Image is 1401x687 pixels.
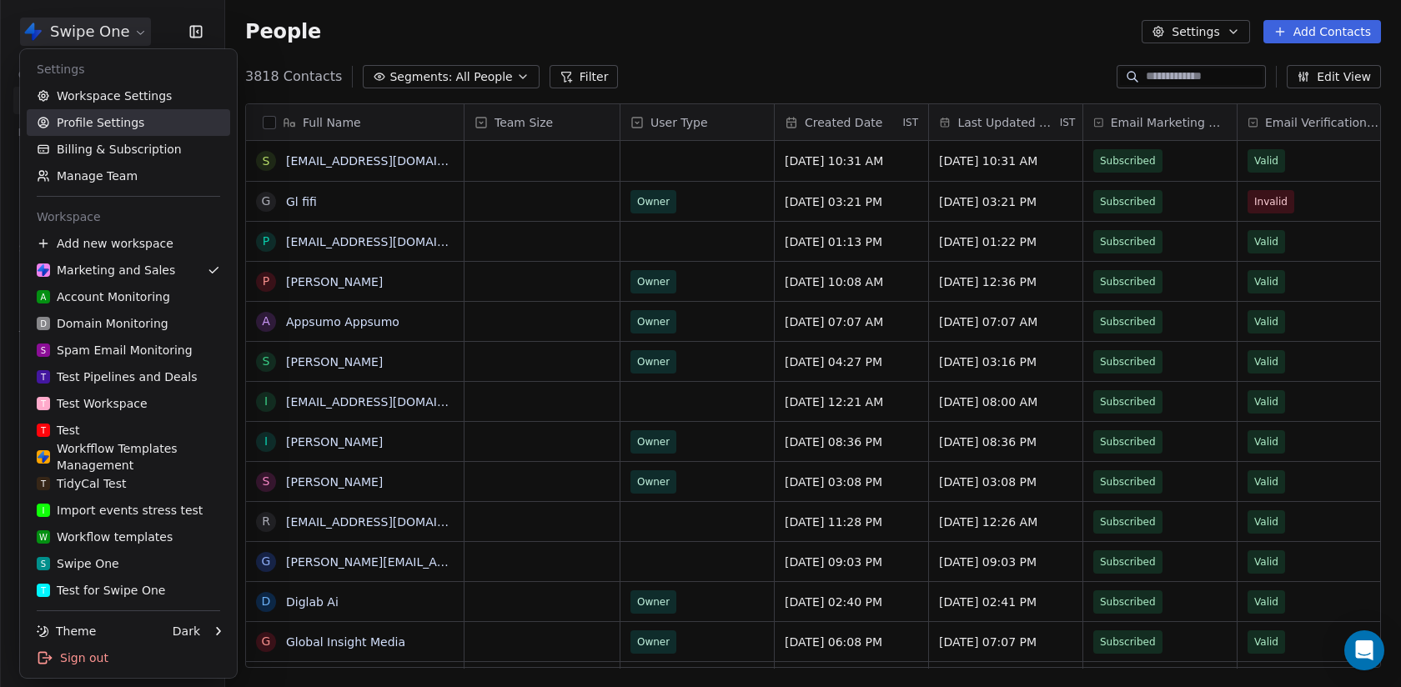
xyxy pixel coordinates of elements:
[41,344,46,357] span: S
[41,398,46,410] span: T
[43,504,45,517] span: I
[37,288,170,305] div: Account Monitoring
[37,315,168,332] div: Domain Monitoring
[27,136,230,163] a: Billing & Subscription
[173,623,200,639] div: Dark
[37,440,220,474] div: Workfflow Templates Management
[27,163,230,189] a: Manage Team
[41,424,46,437] span: T
[41,558,46,570] span: S
[37,529,173,545] div: Workflow templates
[37,450,50,464] img: Swipe%20One%20Logo%201-1.svg
[37,623,96,639] div: Theme
[37,555,119,572] div: Swipe One
[27,203,230,230] div: Workspace
[37,422,80,439] div: Test
[41,584,46,597] span: T
[27,230,230,257] div: Add new workspace
[27,109,230,136] a: Profile Settings
[41,371,46,384] span: T
[37,263,50,277] img: Swipe%20One%20Logo%201-1.svg
[37,502,203,519] div: Import events stress test
[39,531,48,544] span: W
[41,478,46,490] span: T
[37,395,148,412] div: Test Workspace
[41,291,47,303] span: A
[37,262,175,278] div: Marketing and Sales
[37,475,126,492] div: TidyCal Test
[40,318,47,330] span: D
[27,644,230,671] div: Sign out
[27,83,230,109] a: Workspace Settings
[27,56,230,83] div: Settings
[37,369,198,385] div: Test Pipelines and Deals
[37,342,193,359] div: Spam Email Monitoring
[37,582,165,599] div: Test for Swipe One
